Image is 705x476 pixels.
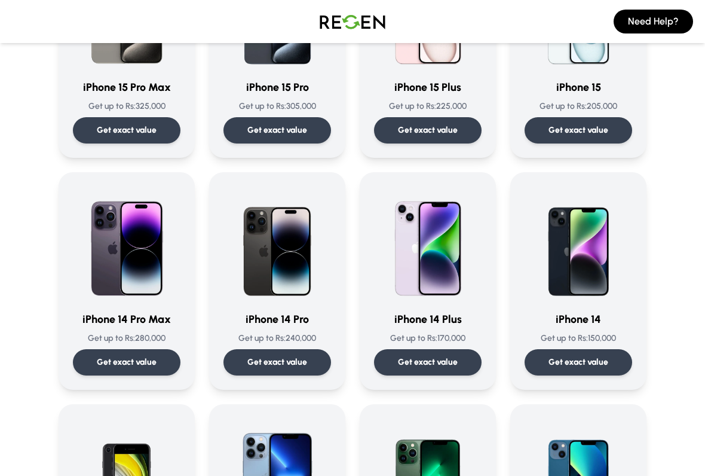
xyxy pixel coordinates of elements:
[374,187,482,301] img: iPhone 14 Plus
[223,332,331,344] p: Get up to Rs: 240,000
[398,356,458,368] p: Get exact value
[548,356,608,368] p: Get exact value
[73,79,180,96] h3: iPhone 15 Pro Max
[223,79,331,96] h3: iPhone 15 Pro
[374,79,482,96] h3: iPhone 15 Plus
[73,311,180,328] h3: iPhone 14 Pro Max
[223,100,331,112] p: Get up to Rs: 305,000
[311,5,394,38] img: Logo
[73,100,180,112] p: Get up to Rs: 325,000
[247,124,307,136] p: Get exact value
[374,100,482,112] p: Get up to Rs: 225,000
[223,187,331,301] img: iPhone 14 Pro
[614,10,693,33] button: Need Help?
[525,79,632,96] h3: iPhone 15
[247,356,307,368] p: Get exact value
[398,124,458,136] p: Get exact value
[374,311,482,328] h3: iPhone 14 Plus
[223,311,331,328] h3: iPhone 14 Pro
[97,356,157,368] p: Get exact value
[73,187,180,301] img: iPhone 14 Pro Max
[374,332,482,344] p: Get up to Rs: 170,000
[525,332,632,344] p: Get up to Rs: 150,000
[525,100,632,112] p: Get up to Rs: 205,000
[525,311,632,328] h3: iPhone 14
[548,124,608,136] p: Get exact value
[73,332,180,344] p: Get up to Rs: 280,000
[97,124,157,136] p: Get exact value
[525,187,632,301] img: iPhone 14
